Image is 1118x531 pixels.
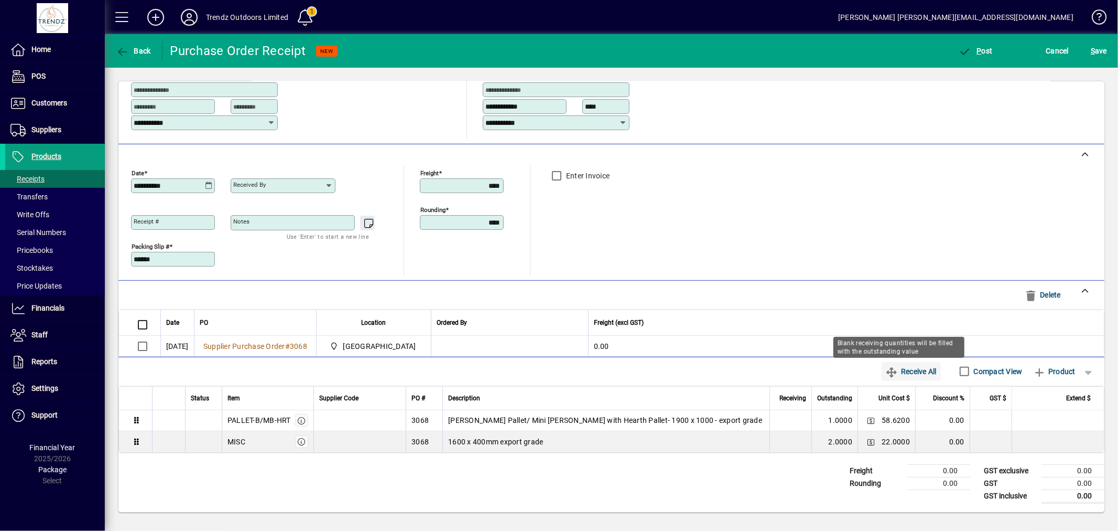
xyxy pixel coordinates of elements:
[977,47,982,55] span: P
[5,376,105,402] a: Settings
[833,337,964,358] div: Blank receiving quantities will be filled with the outstanding value
[1021,285,1070,304] app-page-header-button: Delete selection
[10,210,49,219] span: Write Offs
[287,230,369,242] mat-hint: Use 'Enter' to start a new line
[979,490,1041,503] td: GST inclusive
[882,362,941,381] button: Receive All
[105,41,162,60] app-page-header-button: Back
[442,410,769,431] td: [PERSON_NAME] Pallet/ Mini [PERSON_NAME] with Hearth Pallet- 1900 x 1000 - export grade
[227,392,240,404] span: Item
[31,72,46,80] span: POS
[5,224,105,241] a: Serial Numbers
[811,431,858,452] td: 2.0000
[327,340,420,353] span: New Plymouth
[5,349,105,375] a: Reports
[132,242,169,250] mat-label: Packing Slip #
[206,9,288,26] div: Trendz Outdoors Limited
[116,47,151,55] span: Back
[319,392,359,404] span: Supplier Code
[343,341,416,352] span: [GEOGRAPHIC_DATA]
[1091,47,1095,55] span: S
[200,341,311,352] a: Supplier Purchase Order#3068
[5,170,105,188] a: Receipts
[203,342,285,351] span: Supplier Purchase Order
[5,402,105,429] a: Support
[1041,490,1104,503] td: 0.00
[448,392,480,404] span: Description
[844,464,907,477] td: Freight
[437,317,467,328] span: Ordered By
[200,317,311,328] div: PO
[10,246,53,254] span: Pricebooks
[1025,286,1061,303] span: Delete
[442,431,769,452] td: 1600 x 400mm export grade
[5,241,105,259] a: Pricebooks
[160,336,194,357] td: [DATE]
[31,331,48,339] span: Staff
[5,206,105,224] a: Write Offs
[191,392,209,404] span: Status
[907,477,970,490] td: 0.00
[564,171,610,181] label: Enter Invoice
[882,437,910,447] span: 22.0000
[5,322,105,348] a: Staff
[878,392,910,404] span: Unit Cost $
[31,152,61,161] span: Products
[1066,392,1091,404] span: Extend $
[233,218,249,225] mat-label: Notes
[5,188,105,206] a: Transfers
[915,410,970,431] td: 0.00
[139,8,172,27] button: Add
[838,9,1073,26] div: [PERSON_NAME] [PERSON_NAME][EMAIL_ADDRESS][DOMAIN_NAME]
[134,218,159,225] mat-label: Receipt #
[1021,285,1065,304] button: Delete
[886,363,937,380] span: Receive All
[166,317,179,328] span: Date
[361,317,386,328] span: Location
[233,181,266,188] mat-label: Received by
[863,413,878,428] button: Change Price Levels
[915,431,970,452] td: 0.00
[31,384,58,392] span: Settings
[1044,41,1072,60] button: Cancel
[5,295,105,322] a: Financials
[31,304,64,312] span: Financials
[10,193,48,201] span: Transfers
[227,437,245,447] div: MISC
[31,357,57,366] span: Reports
[166,317,189,328] div: Date
[1084,2,1105,36] a: Knowledge Base
[406,410,442,431] td: 3068
[420,206,446,213] mat-label: Rounding
[956,41,995,60] button: Post
[979,464,1041,477] td: GST exclusive
[933,392,964,404] span: Discount %
[31,99,67,107] span: Customers
[31,411,58,419] span: Support
[5,63,105,90] a: POS
[411,392,425,404] span: PO #
[31,45,51,54] span: Home
[863,434,878,449] button: Change Price Levels
[113,41,154,60] button: Back
[31,125,61,134] span: Suppliers
[1041,464,1104,477] td: 0.00
[200,317,208,328] span: PO
[979,477,1041,490] td: GST
[285,342,290,351] span: #
[1046,43,1069,59] span: Cancel
[437,317,583,328] div: Ordered By
[406,431,442,452] td: 3068
[1028,362,1081,381] button: Product
[1091,43,1107,59] span: ave
[5,90,105,116] a: Customers
[990,392,1006,404] span: GST $
[5,277,105,295] a: Price Updates
[594,317,1091,328] div: Freight (excl GST)
[5,117,105,143] a: Suppliers
[30,443,75,452] span: Financial Year
[588,336,1104,357] td: 0.00
[10,282,62,290] span: Price Updates
[779,392,806,404] span: Receiving
[959,47,993,55] span: ost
